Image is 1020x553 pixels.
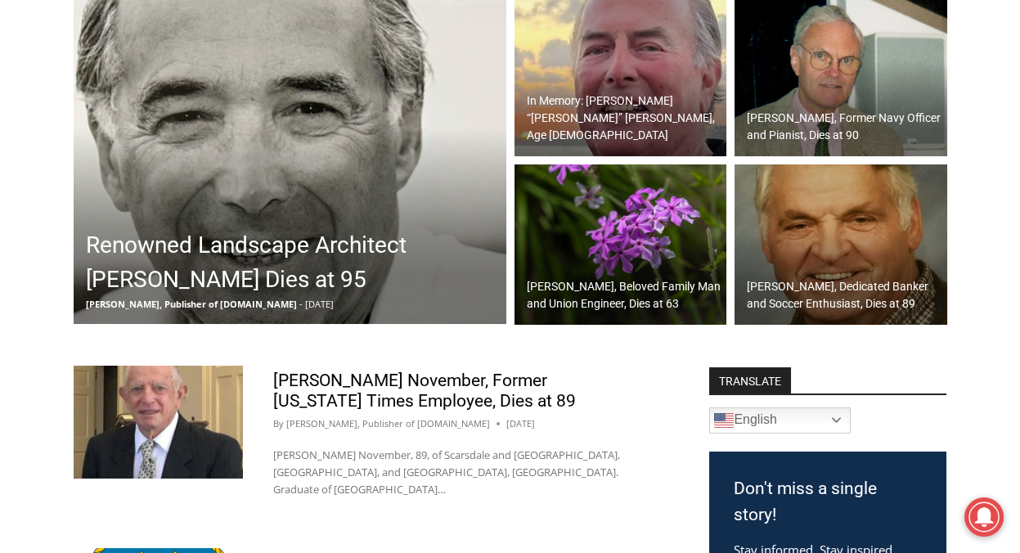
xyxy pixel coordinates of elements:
[527,278,723,312] h2: [PERSON_NAME], Beloved Family Man and Union Engineer, Dies at 63
[273,416,284,431] span: By
[86,228,502,297] h2: Renowned Landscape Architect [PERSON_NAME] Dies at 95
[286,417,490,429] a: [PERSON_NAME], Publisher of [DOMAIN_NAME]
[506,416,535,431] time: [DATE]
[747,278,943,312] h2: [PERSON_NAME], Dedicated Banker and Soccer Enthusiast, Dies at 89
[527,92,723,144] h2: In Memory: [PERSON_NAME] “[PERSON_NAME]” [PERSON_NAME], Age [DEMOGRAPHIC_DATA]
[273,371,576,411] a: [PERSON_NAME] November, Former [US_STATE] Times Employee, Dies at 89
[714,411,734,430] img: en
[514,164,727,325] img: (PHOTO: Kim Eierman of EcoBeneficial designed and oversaw the installation of native plant beds f...
[86,298,297,310] span: [PERSON_NAME], Publisher of [DOMAIN_NAME]
[273,447,636,497] p: [PERSON_NAME] November, 89, of Scarsdale and [GEOGRAPHIC_DATA], [GEOGRAPHIC_DATA], and [GEOGRAPHI...
[734,476,922,528] h3: Don't miss a single story!
[735,164,947,325] a: [PERSON_NAME], Dedicated Banker and Soccer Enthusiast, Dies at 89
[514,164,727,325] a: [PERSON_NAME], Beloved Family Man and Union Engineer, Dies at 63
[709,407,851,434] a: English
[74,366,243,479] img: Obituary - Robert November 2
[305,298,334,310] span: [DATE]
[747,110,943,144] h2: [PERSON_NAME], Former Navy Officer and Pianist, Dies at 90
[299,298,303,310] span: -
[709,367,791,393] strong: TRANSLATE
[735,164,947,325] img: Obituary - Simeon Kovacic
